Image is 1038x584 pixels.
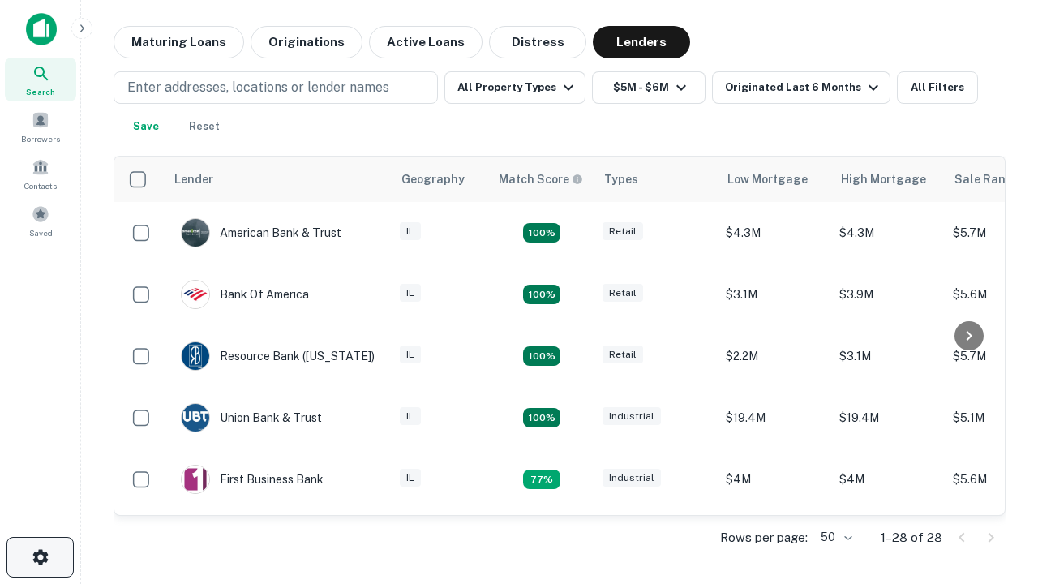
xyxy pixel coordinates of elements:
[841,170,926,189] div: High Mortgage
[400,222,421,241] div: IL
[831,157,945,202] th: High Mortgage
[592,71,706,104] button: $5M - $6M
[720,528,808,547] p: Rows per page:
[499,170,583,188] div: Capitalize uses an advanced AI algorithm to match your search with the best lender. The match sco...
[603,346,643,364] div: Retail
[499,170,580,188] h6: Match Score
[725,78,883,97] div: Originated Last 6 Months
[401,170,465,189] div: Geography
[182,219,209,247] img: picture
[392,157,489,202] th: Geography
[182,404,209,432] img: picture
[369,26,483,58] button: Active Loans
[523,470,560,489] div: Matching Properties: 3, hasApolloMatch: undefined
[181,403,322,432] div: Union Bank & Trust
[957,454,1038,532] iframe: Chat Widget
[831,325,945,387] td: $3.1M
[182,466,209,493] img: picture
[26,13,57,45] img: capitalize-icon.png
[727,170,808,189] div: Low Mortgage
[120,110,172,143] button: Save your search to get updates of matches that match your search criteria.
[831,387,945,449] td: $19.4M
[21,132,60,145] span: Borrowers
[165,157,392,202] th: Lender
[182,281,209,308] img: picture
[5,105,76,148] a: Borrowers
[897,71,978,104] button: All Filters
[24,179,57,192] span: Contacts
[593,26,690,58] button: Lenders
[400,469,421,487] div: IL
[251,26,362,58] button: Originations
[718,510,831,572] td: $3.9M
[181,341,375,371] div: Resource Bank ([US_STATE])
[718,387,831,449] td: $19.4M
[400,284,421,303] div: IL
[523,285,560,304] div: Matching Properties: 4, hasApolloMatch: undefined
[400,407,421,426] div: IL
[604,170,638,189] div: Types
[5,152,76,195] a: Contacts
[5,199,76,243] a: Saved
[523,223,560,243] div: Matching Properties: 7, hasApolloMatch: undefined
[718,264,831,325] td: $3.1M
[181,280,309,309] div: Bank Of America
[603,284,643,303] div: Retail
[178,110,230,143] button: Reset
[718,157,831,202] th: Low Mortgage
[523,408,560,427] div: Matching Properties: 4, hasApolloMatch: undefined
[181,218,341,247] div: American Bank & Trust
[603,222,643,241] div: Retail
[5,58,76,101] a: Search
[603,407,661,426] div: Industrial
[831,202,945,264] td: $4.3M
[718,449,831,510] td: $4M
[182,342,209,370] img: picture
[181,465,324,494] div: First Business Bank
[712,71,890,104] button: Originated Last 6 Months
[174,170,213,189] div: Lender
[114,26,244,58] button: Maturing Loans
[718,325,831,387] td: $2.2M
[444,71,585,104] button: All Property Types
[489,26,586,58] button: Distress
[26,85,55,98] span: Search
[594,157,718,202] th: Types
[881,528,942,547] p: 1–28 of 28
[603,469,661,487] div: Industrial
[718,202,831,264] td: $4.3M
[489,157,594,202] th: Capitalize uses an advanced AI algorithm to match your search with the best lender. The match sco...
[29,226,53,239] span: Saved
[831,449,945,510] td: $4M
[114,71,438,104] button: Enter addresses, locations or lender names
[831,510,945,572] td: $4.2M
[831,264,945,325] td: $3.9M
[523,346,560,366] div: Matching Properties: 4, hasApolloMatch: undefined
[814,526,855,549] div: 50
[127,78,389,97] p: Enter addresses, locations or lender names
[400,346,421,364] div: IL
